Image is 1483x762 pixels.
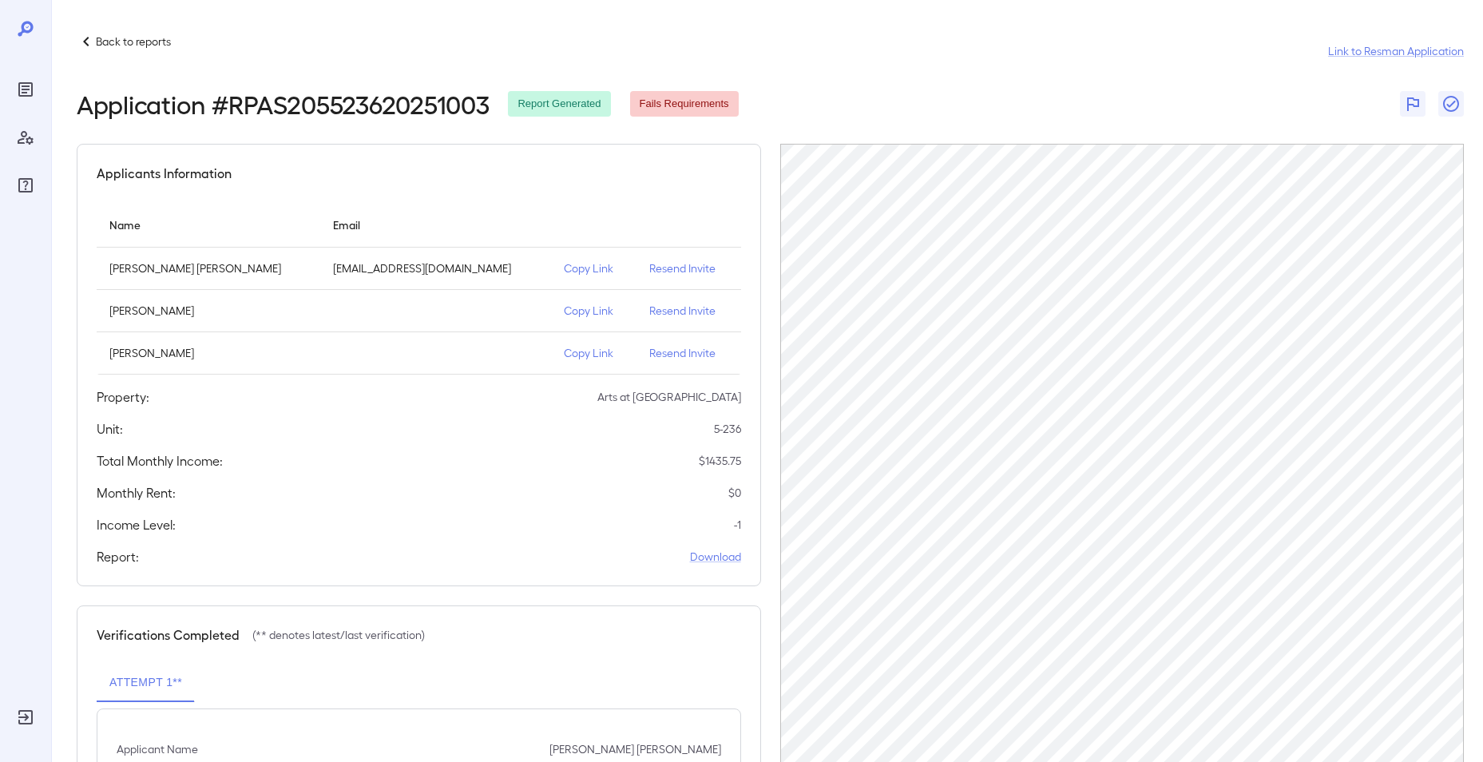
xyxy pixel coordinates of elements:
[649,345,728,361] p: Resend Invite
[97,202,741,375] table: simple table
[97,625,240,645] h5: Verifications Completed
[97,451,223,470] h5: Total Monthly Income:
[649,260,728,276] p: Resend Invite
[320,202,551,248] th: Email
[109,303,307,319] p: [PERSON_NAME]
[13,704,38,730] div: Log Out
[97,664,195,702] button: Attempt 1**
[77,89,489,118] h2: Application # RPAS205523620251003
[728,485,741,501] p: $ 0
[97,547,139,566] h5: Report:
[564,345,624,361] p: Copy Link
[564,303,624,319] p: Copy Link
[690,549,741,565] a: Download
[252,627,425,643] p: (** denotes latest/last verification)
[97,164,232,183] h5: Applicants Information
[333,260,538,276] p: [EMAIL_ADDRESS][DOMAIN_NAME]
[97,483,176,502] h5: Monthly Rent:
[96,34,171,50] p: Back to reports
[508,97,610,112] span: Report Generated
[714,421,741,437] p: 5-236
[117,741,198,757] p: Applicant Name
[109,345,307,361] p: [PERSON_NAME]
[699,453,741,469] p: $ 1435.75
[97,419,123,439] h5: Unit:
[97,387,149,407] h5: Property:
[13,77,38,102] div: Reports
[564,260,624,276] p: Copy Link
[734,517,741,533] p: -1
[13,125,38,150] div: Manage Users
[549,741,721,757] p: [PERSON_NAME] [PERSON_NAME]
[13,173,38,198] div: FAQ
[97,515,176,534] h5: Income Level:
[630,97,739,112] span: Fails Requirements
[1328,43,1464,59] a: Link to Resman Application
[109,260,307,276] p: [PERSON_NAME] [PERSON_NAME]
[1400,91,1426,117] button: Flag Report
[597,389,741,405] p: Arts at [GEOGRAPHIC_DATA]
[97,202,320,248] th: Name
[1438,91,1464,117] button: Close Report
[649,303,728,319] p: Resend Invite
